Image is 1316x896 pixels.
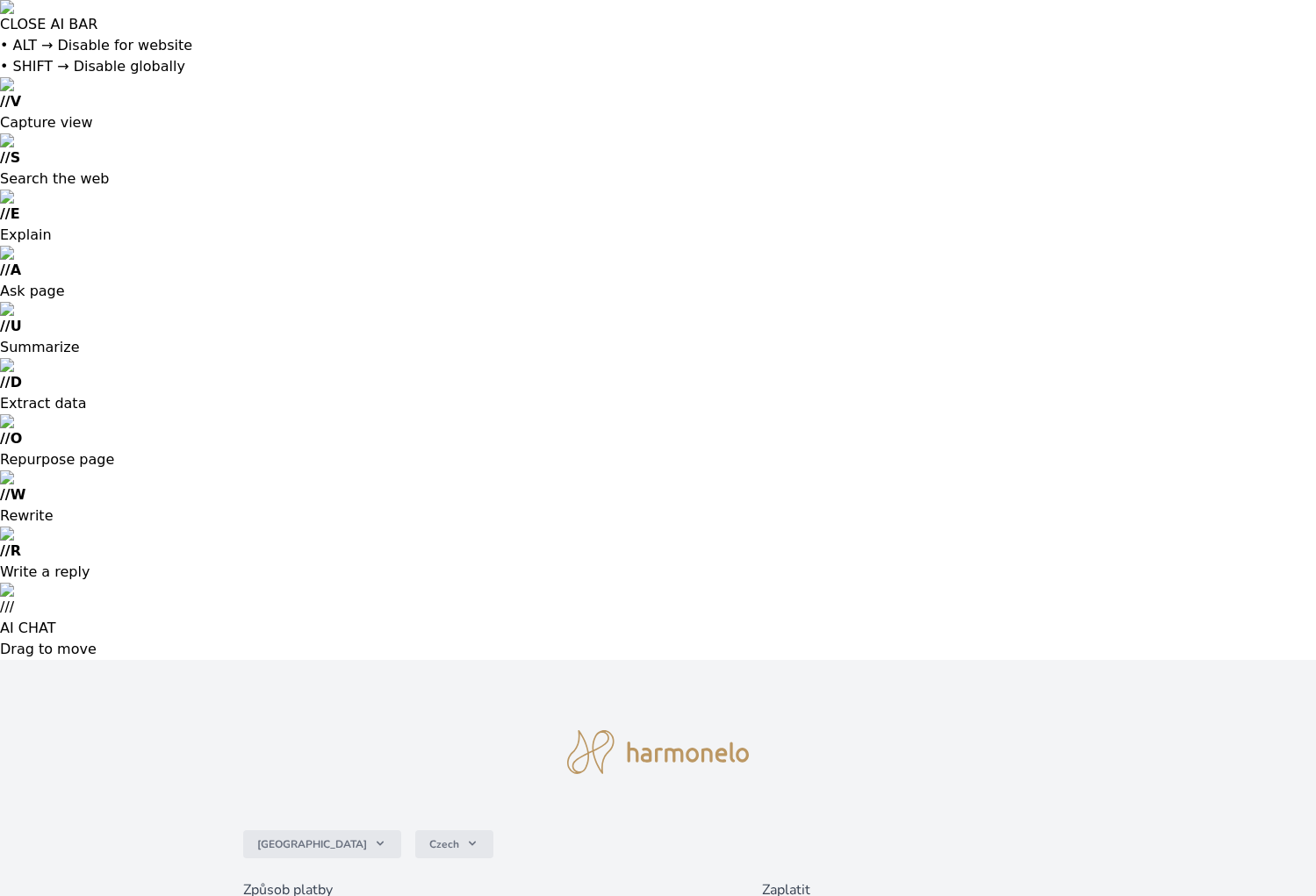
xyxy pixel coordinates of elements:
[429,837,459,851] span: Czech
[567,730,750,774] img: logo.svg
[415,830,493,858] button: Czech
[257,837,367,851] span: [GEOGRAPHIC_DATA]
[243,830,401,858] button: [GEOGRAPHIC_DATA]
